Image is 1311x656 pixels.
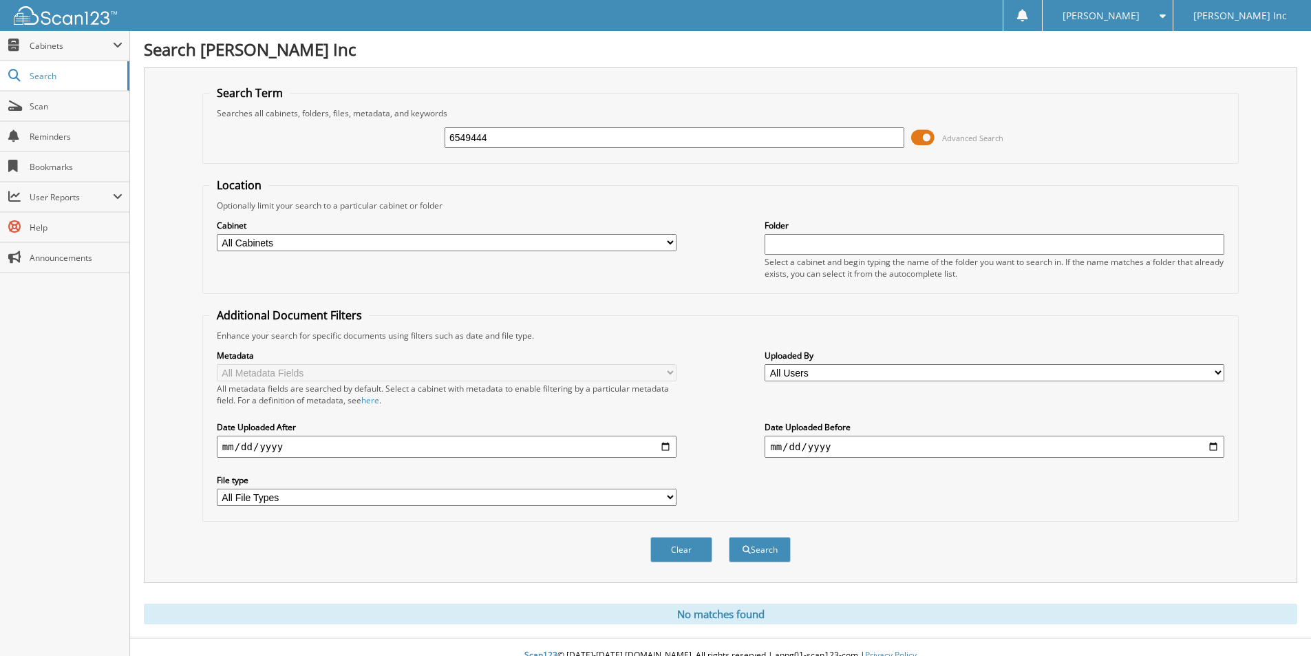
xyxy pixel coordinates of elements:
[217,350,676,361] label: Metadata
[942,133,1003,143] span: Advanced Search
[217,436,676,458] input: start
[217,421,676,433] label: Date Uploaded After
[765,436,1224,458] input: end
[144,604,1297,624] div: No matches found
[14,6,117,25] img: scan123-logo-white.svg
[765,421,1224,433] label: Date Uploaded Before
[210,308,369,323] legend: Additional Document Filters
[217,220,676,231] label: Cabinet
[210,107,1231,119] div: Searches all cabinets, folders, files, metadata, and keywords
[210,330,1231,341] div: Enhance your search for specific documents using filters such as date and file type.
[210,200,1231,211] div: Optionally limit your search to a particular cabinet or folder
[217,474,676,486] label: File type
[30,222,122,233] span: Help
[30,131,122,142] span: Reminders
[30,191,113,203] span: User Reports
[30,40,113,52] span: Cabinets
[30,100,122,112] span: Scan
[765,220,1224,231] label: Folder
[217,383,676,406] div: All metadata fields are searched by default. Select a cabinet with metadata to enable filtering b...
[729,537,791,562] button: Search
[1063,12,1140,20] span: [PERSON_NAME]
[1193,12,1287,20] span: [PERSON_NAME] Inc
[210,85,290,100] legend: Search Term
[30,252,122,264] span: Announcements
[650,537,712,562] button: Clear
[765,350,1224,361] label: Uploaded By
[30,161,122,173] span: Bookmarks
[210,178,268,193] legend: Location
[30,70,120,82] span: Search
[144,38,1297,61] h1: Search [PERSON_NAME] Inc
[765,256,1224,279] div: Select a cabinet and begin typing the name of the folder you want to search in. If the name match...
[361,394,379,406] a: here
